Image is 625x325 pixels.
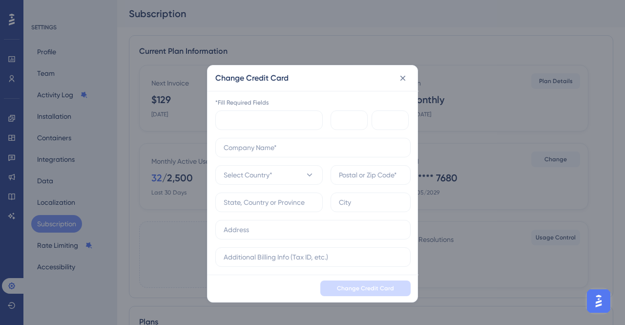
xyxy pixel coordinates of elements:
span: Change Credit Card [337,284,394,292]
div: *Fill Required Fields [215,99,411,107]
h2: Change Credit Card [215,72,289,84]
input: Postal or Zip Code* [339,170,402,180]
iframe: Beveiligd invoerframe voor vervaldatum [339,114,364,126]
span: Select Country* [224,169,272,181]
iframe: UserGuiding AI Assistant Launcher [584,286,613,316]
input: Company Name* [224,142,398,153]
input: Address [224,224,402,235]
input: Additional Billing Info (Tax ID, etc.) [224,252,402,262]
input: State, Country or Province [224,197,314,208]
iframe: Beveiligd invoerframe voor CVC [380,114,405,126]
input: City [339,197,402,208]
iframe: Beveiligd invoerframe voor kaartnummer [224,114,319,126]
